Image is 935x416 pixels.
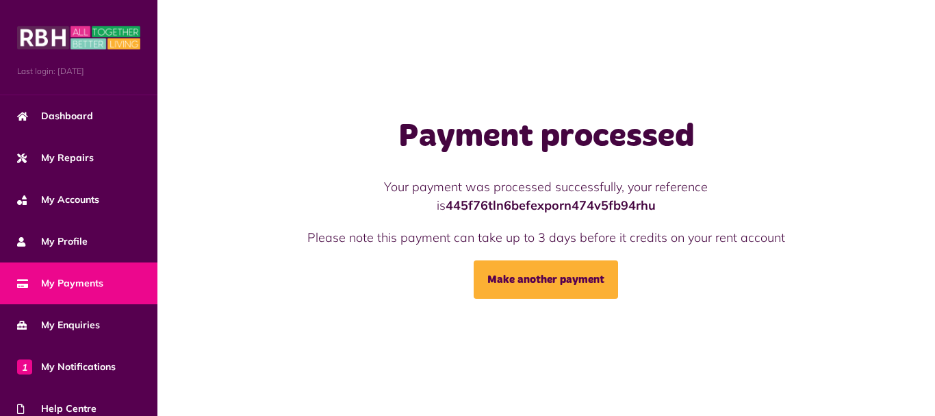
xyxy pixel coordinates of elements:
span: My Notifications [17,360,116,374]
p: Your payment was processed successfully, your reference is [282,178,810,215]
span: 1 [17,359,32,374]
span: My Enquiries [17,318,100,332]
p: Please note this payment can take up to 3 days before it credits on your rent account [282,228,810,247]
span: Dashboard [17,109,93,123]
span: Help Centre [17,402,97,416]
strong: 445f76tln6befexporn474v5fb94rhu [446,197,656,213]
span: My Profile [17,234,88,249]
a: Make another payment [474,260,618,299]
h1: Payment processed [282,117,810,157]
img: MyRBH [17,24,140,51]
span: My Repairs [17,151,94,165]
span: My Accounts [17,193,99,207]
span: My Payments [17,276,103,291]
span: Last login: [DATE] [17,65,140,77]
